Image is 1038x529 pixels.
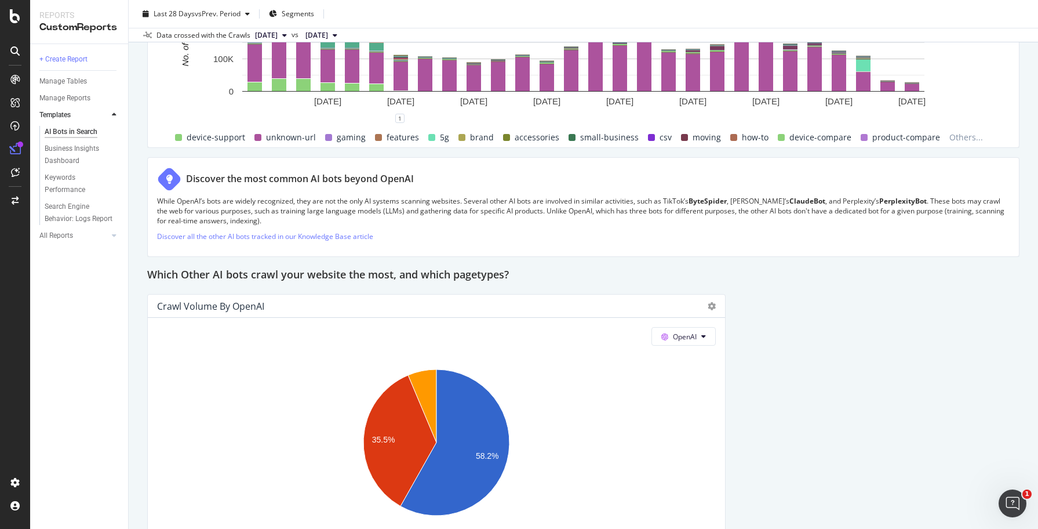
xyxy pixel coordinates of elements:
a: Manage Reports [39,92,120,104]
div: 1 [395,114,405,123]
span: OpenAI [673,332,697,342]
div: Discover the most common AI bots beyond OpenAI [186,172,414,186]
div: Reports [39,9,119,21]
a: Search Engine Behavior: Logs Report [45,201,120,225]
div: All Reports [39,230,73,242]
span: moving [693,131,721,144]
span: how-to [742,131,769,144]
span: unknown-url [266,131,316,144]
span: vs Prev. Period [195,9,241,19]
text: [DATE] [314,96,341,106]
text: 58.2% [476,451,499,461]
div: Which Other AI bots crawl your website the most, and which pagetypes? [147,266,1019,285]
div: Discover the most common AI bots beyond OpenAIWhile OpenAI’s bots are widely recognized, they are... [147,157,1019,258]
div: Templates [39,109,71,121]
span: accessories [515,131,559,144]
a: Templates [39,109,108,121]
div: CustomReports [39,21,119,34]
text: [DATE] [898,96,926,106]
button: Last 28 DaysvsPrev. Period [138,5,254,23]
svg: A chart. [157,364,716,526]
text: [DATE] [825,96,853,106]
a: + Create Report [39,53,120,66]
text: [DATE] [679,96,706,106]
div: Search Engine Behavior: Logs Report [45,201,113,225]
span: 2025 Aug. 3rd [305,30,328,41]
h2: Which Other AI bots crawl your website the most, and which pagetypes? [147,266,509,285]
span: device-support [187,131,245,144]
span: 1 [1022,490,1032,499]
span: product-compare [872,131,940,144]
span: Others... [945,131,988,144]
span: Last 28 Days [154,9,195,19]
button: OpenAI [651,327,716,346]
span: gaming [337,131,366,144]
strong: PerplexityBot [879,196,927,206]
span: Segments [282,9,314,19]
div: Crawl Volume by OpenAI [157,300,264,312]
span: brand [470,131,494,144]
span: csv [660,131,672,144]
text: 100K [213,54,234,64]
div: Business Insights Dashboard [45,143,111,167]
div: Data crossed with the Crawls [156,30,250,41]
span: 5g [440,131,449,144]
strong: ByteSpider [689,196,727,206]
span: vs [292,30,301,40]
span: small-business [580,131,639,144]
a: Keywords Performance [45,172,120,196]
a: Business Insights Dashboard [45,143,120,167]
a: Discover all the other AI bots tracked in our Knowledge Base article [157,231,373,241]
button: Segments [264,5,319,23]
text: [DATE] [752,96,780,106]
strong: ClaudeBot [789,196,825,206]
text: [DATE] [606,96,633,106]
text: [DATE] [533,96,560,106]
text: [DATE] [387,96,414,106]
a: All Reports [39,230,108,242]
span: device-compare [789,131,851,144]
iframe: Intercom live chat [999,490,1026,517]
text: 0 [229,86,234,96]
div: AI Bots in Search [45,126,97,138]
text: 35.5% [372,434,395,444]
p: While OpenAI’s bots are widely recognized, they are not the only AI systems scanning websites. Se... [157,196,1010,226]
div: + Create Report [39,53,88,66]
div: Manage Tables [39,75,87,88]
span: 2025 Aug. 31st [255,30,278,41]
text: [DATE] [460,96,487,106]
a: Manage Tables [39,75,120,88]
a: AI Bots in Search [45,126,120,138]
span: features [387,131,419,144]
button: [DATE] [250,28,292,42]
div: Manage Reports [39,92,90,104]
div: Keywords Performance [45,172,110,196]
button: [DATE] [301,28,342,42]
